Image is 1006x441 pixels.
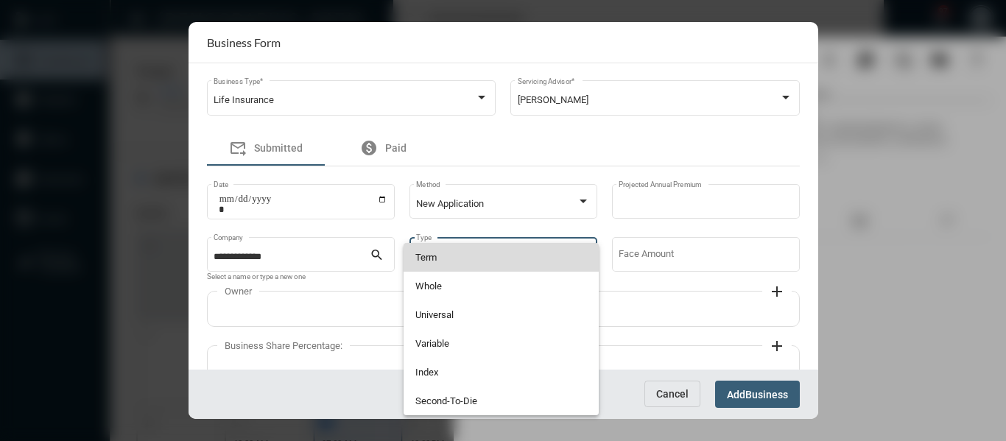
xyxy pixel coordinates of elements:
span: Term [415,243,588,272]
span: Variable [415,329,588,358]
span: Index [415,358,588,387]
span: Universal [415,300,588,329]
span: Second-To-Die [415,387,588,415]
span: Whole [415,272,588,300]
